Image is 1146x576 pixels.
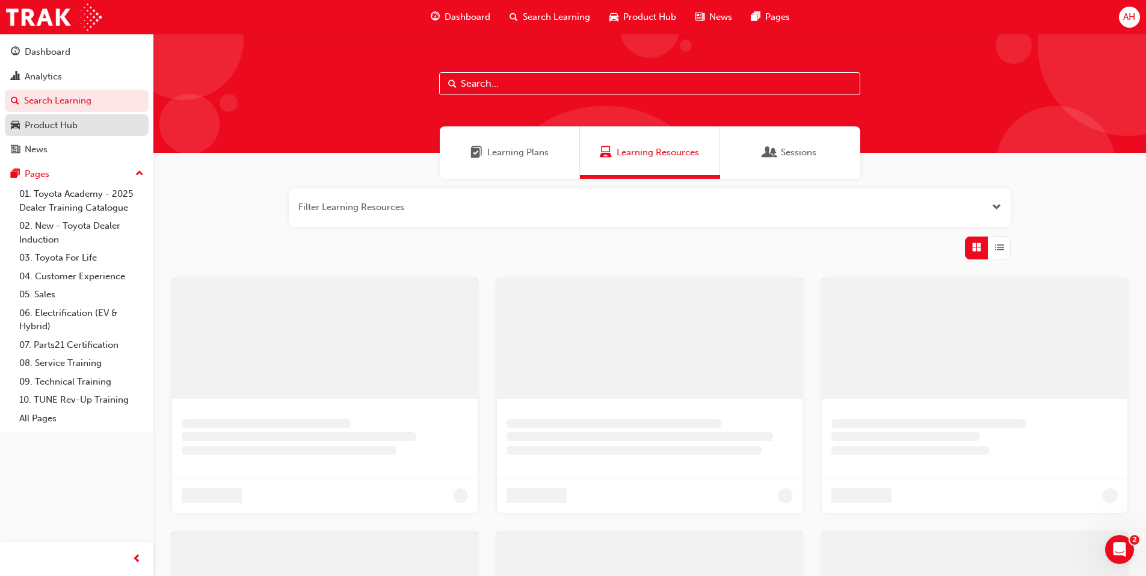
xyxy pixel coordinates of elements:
[5,114,149,137] a: Product Hub
[1119,7,1140,28] button: AH
[5,163,149,185] button: Pages
[781,146,816,159] span: Sessions
[439,72,860,95] input: Search...
[445,10,490,24] span: Dashboard
[448,77,457,91] span: Search
[609,10,618,25] span: car-icon
[580,126,720,179] a: Learning ResourcesLearning Resources
[695,10,704,25] span: news-icon
[14,285,149,304] a: 05. Sales
[5,66,149,88] a: Analytics
[686,5,742,29] a: news-iconNews
[25,167,49,181] div: Pages
[995,241,1004,255] span: List
[14,336,149,355] a: 07. Parts21 Certification
[1123,10,1135,24] span: AH
[5,90,149,112] a: Search Learning
[132,552,141,567] span: prev-icon
[992,200,1001,214] button: Open the filter
[1130,535,1139,545] span: 2
[431,10,440,25] span: guage-icon
[14,267,149,286] a: 04. Customer Experience
[25,45,70,59] div: Dashboard
[523,10,590,24] span: Search Learning
[11,169,20,180] span: pages-icon
[14,409,149,428] a: All Pages
[751,10,760,25] span: pages-icon
[14,373,149,391] a: 09. Technical Training
[440,126,580,179] a: Learning PlansLearning Plans
[1105,535,1134,564] iframe: Intercom live chat
[6,4,102,31] img: Trak
[11,144,20,155] span: news-icon
[720,126,860,179] a: SessionsSessions
[25,119,78,132] div: Product Hub
[25,143,48,156] div: News
[11,47,20,58] span: guage-icon
[5,41,149,63] a: Dashboard
[764,146,776,159] span: Sessions
[135,166,144,182] span: up-icon
[14,249,149,267] a: 03. Toyota For Life
[600,146,612,159] span: Learning Resources
[617,146,699,159] span: Learning Resources
[470,146,482,159] span: Learning Plans
[25,70,62,84] div: Analytics
[487,146,549,159] span: Learning Plans
[972,241,981,255] span: Grid
[14,185,149,217] a: 01. Toyota Academy - 2025 Dealer Training Catalogue
[14,217,149,249] a: 02. New - Toyota Dealer Induction
[709,10,732,24] span: News
[623,10,676,24] span: Product Hub
[14,354,149,373] a: 08. Service Training
[742,5,799,29] a: pages-iconPages
[5,138,149,161] a: News
[600,5,686,29] a: car-iconProduct Hub
[5,39,149,163] button: DashboardAnalyticsSearch LearningProduct HubNews
[500,5,600,29] a: search-iconSearch Learning
[14,304,149,336] a: 06. Electrification (EV & Hybrid)
[765,10,790,24] span: Pages
[421,5,500,29] a: guage-iconDashboard
[11,96,19,107] span: search-icon
[11,72,20,82] span: chart-icon
[14,391,149,409] a: 10. TUNE Rev-Up Training
[510,10,518,25] span: search-icon
[11,120,20,131] span: car-icon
